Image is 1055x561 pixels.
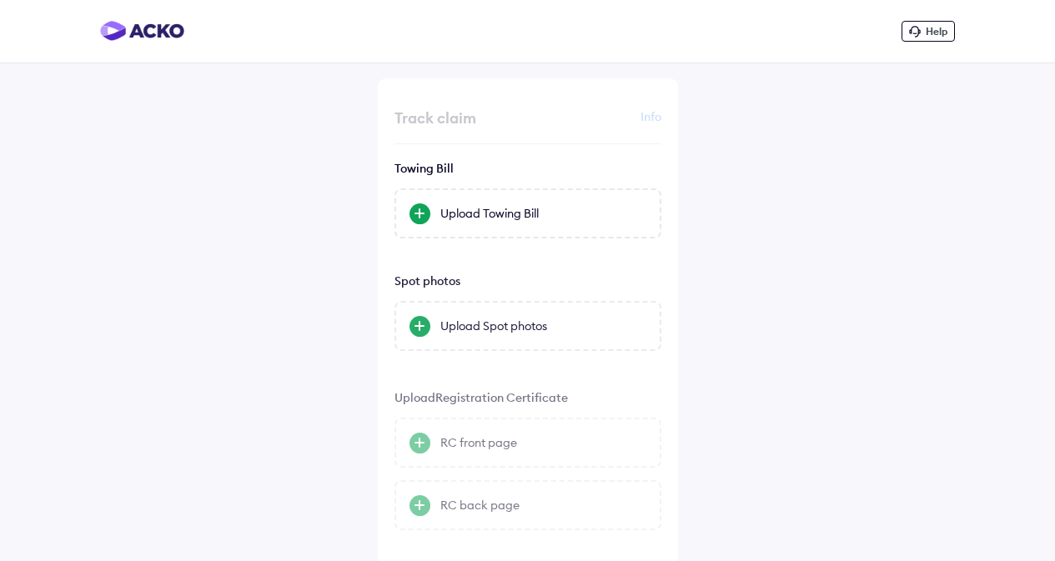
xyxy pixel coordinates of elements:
[440,489,646,506] div: RC back page
[532,95,661,127] div: Info
[440,316,646,333] div: Upload Spot photos
[394,161,661,176] div: Towing Bill
[394,383,661,398] p: Upload Registration Certificate
[926,25,947,38] span: Help
[394,95,524,114] div: Track claim
[440,427,646,443] div: RC front page
[394,272,661,287] div: Spot photos
[100,21,184,41] img: horizontal-gradient.png
[440,205,646,222] div: Upload Towing Bill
